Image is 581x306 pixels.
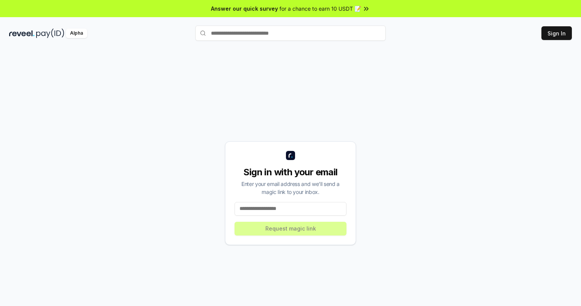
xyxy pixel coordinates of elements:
span: for a chance to earn 10 USDT 📝 [279,5,361,13]
div: Alpha [66,29,87,38]
button: Sign In [541,26,572,40]
img: logo_small [286,151,295,160]
div: Sign in with your email [235,166,346,178]
div: Enter your email address and we’ll send a magic link to your inbox. [235,180,346,196]
img: reveel_dark [9,29,35,38]
span: Answer our quick survey [211,5,278,13]
img: pay_id [36,29,64,38]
